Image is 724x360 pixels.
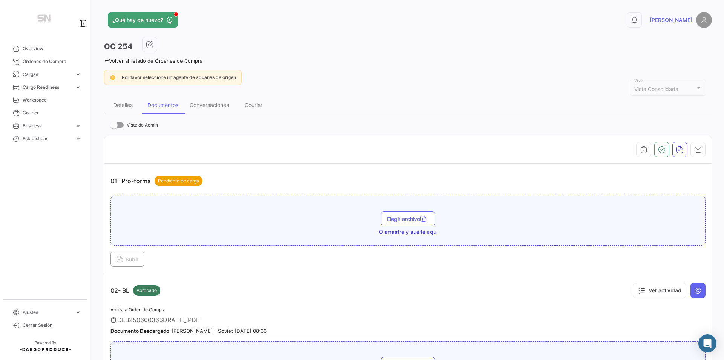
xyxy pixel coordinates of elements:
[127,121,158,130] span: Vista de Admin
[23,84,72,91] span: Cargo Readiness
[117,316,199,324] span: DLB250600366DRAFT._.PDF
[190,102,229,108] div: Conversaciones
[650,16,692,24] span: [PERSON_NAME]
[75,309,81,316] span: expand_more
[379,228,437,236] span: O arrastre y suelte aquí
[112,16,163,24] span: ¿Qué hay de nuevo?
[104,58,202,64] a: Volver al listado de Órdenes de Compra
[110,328,267,334] small: - [PERSON_NAME] - Soviet [DATE] 08:36
[23,122,72,129] span: Business
[110,328,169,334] b: Documento Descargado
[23,322,81,329] span: Cerrar Sesión
[6,107,84,119] a: Courier
[110,285,160,296] p: 02- BL
[104,41,133,52] h3: OC 254
[75,71,81,78] span: expand_more
[698,334,716,352] div: Abrir Intercom Messenger
[6,55,84,68] a: Órdenes de Compra
[23,71,72,78] span: Cargas
[26,9,64,30] img: Manufactura+Logo.png
[6,42,84,55] a: Overview
[23,58,81,65] span: Órdenes de Compra
[113,102,133,108] div: Detalles
[634,86,678,92] mat-select-trigger: Vista Consolidada
[110,176,202,186] p: 01- Pro-forma
[137,287,157,294] span: Aprobado
[108,12,178,28] button: ¿Qué hay de nuevo?
[75,122,81,129] span: expand_more
[110,307,166,312] span: Aplica a Orden de Compra
[381,211,435,226] button: Elegir archivo
[122,74,236,80] span: Por favor seleccione un agente de aduanas de origen
[147,102,178,108] div: Documentos
[75,84,81,91] span: expand_more
[23,45,81,52] span: Overview
[23,135,72,142] span: Estadísticas
[23,309,72,316] span: Ajustes
[23,97,81,104] span: Workspace
[158,178,199,184] span: Pendiente de carga
[75,135,81,142] span: expand_more
[245,102,262,108] div: Courier
[633,283,686,298] button: Ver actividad
[117,256,138,263] span: Subir
[23,110,81,116] span: Courier
[696,12,712,28] img: placeholder-user.png
[6,94,84,107] a: Workspace
[110,252,144,267] button: Subir
[387,216,429,222] span: Elegir archivo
